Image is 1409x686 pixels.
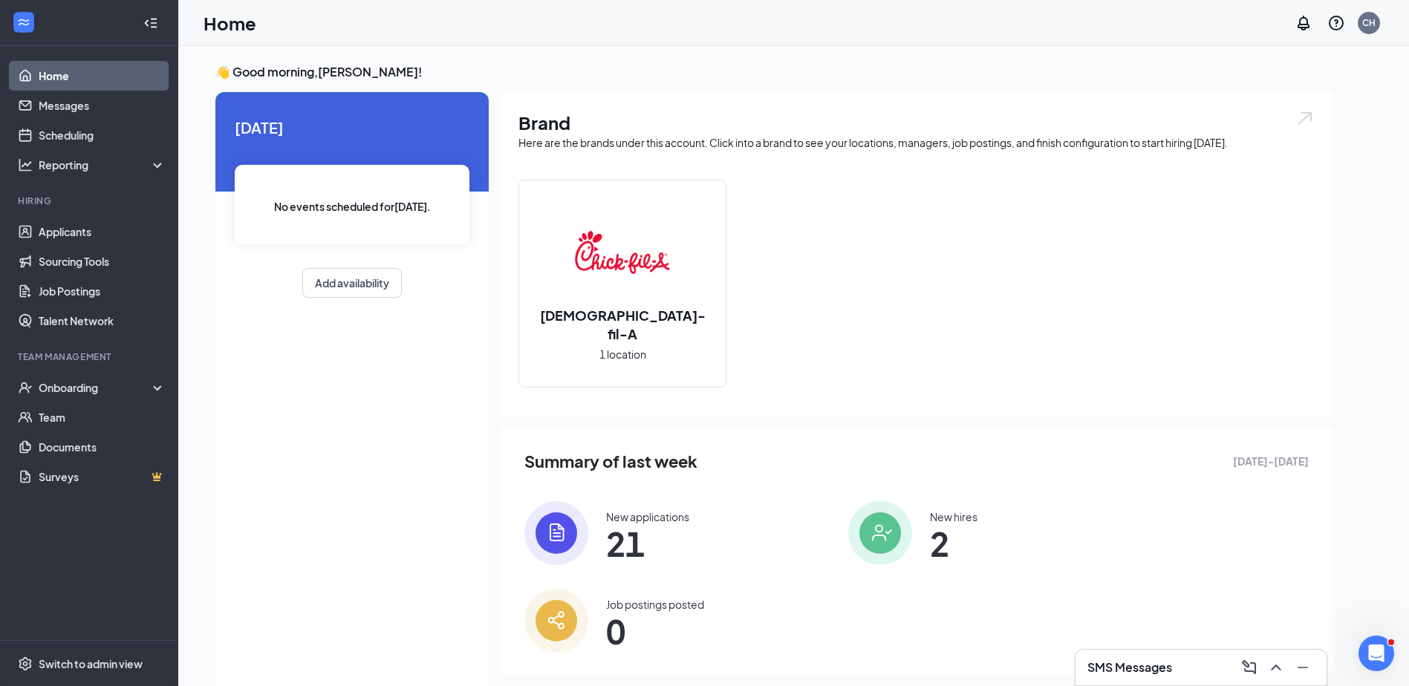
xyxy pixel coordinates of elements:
button: ComposeMessage [1237,656,1261,679]
a: Applicants [39,217,166,246]
div: CH [1362,16,1376,29]
span: No events scheduled for [DATE] . [274,198,431,215]
a: Documents [39,432,166,462]
div: Onboarding [39,380,153,395]
button: Add availability [302,268,402,298]
a: Team [39,402,166,432]
button: Minimize [1291,656,1315,679]
span: [DATE] - [DATE] [1233,453,1309,469]
img: icon [524,589,588,653]
a: Scheduling [39,120,166,150]
h1: Home [204,10,256,36]
span: 2 [930,530,977,557]
img: icon [848,501,912,565]
svg: WorkstreamLogo [16,15,31,30]
h3: SMS Messages [1087,659,1172,676]
span: 0 [606,618,704,644]
h2: [DEMOGRAPHIC_DATA]-fil-A [519,306,726,343]
svg: ChevronUp [1267,659,1285,676]
span: 21 [606,530,689,557]
button: ChevronUp [1264,656,1288,679]
svg: Notifications [1295,14,1312,32]
a: Messages [39,91,166,120]
div: Reporting [39,157,166,172]
div: Hiring [18,195,163,207]
iframe: Intercom live chat [1358,636,1394,671]
div: Job postings posted [606,597,704,612]
img: icon [524,501,588,565]
span: 1 location [599,346,646,362]
h3: 👋 Good morning, [PERSON_NAME] ! [215,64,1332,80]
div: Team Management [18,350,163,363]
a: Sourcing Tools [39,246,166,276]
div: New hires [930,509,977,524]
div: New applications [606,509,689,524]
div: Switch to admin view [39,656,143,671]
img: Chick-fil-A [575,205,670,300]
a: Home [39,61,166,91]
svg: Minimize [1294,659,1312,676]
div: Here are the brands under this account. Click into a brand to see your locations, managers, job p... [518,135,1315,150]
span: Summary of last week [524,448,697,474]
svg: QuestionInfo [1327,14,1345,32]
svg: Settings [18,656,33,671]
a: Job Postings [39,276,166,306]
img: open.6027fd2a22e1237b5b06.svg [1295,110,1315,127]
a: Talent Network [39,306,166,336]
h1: Brand [518,110,1315,135]
span: [DATE] [235,116,469,139]
svg: UserCheck [18,380,33,395]
a: SurveysCrown [39,462,166,491]
svg: Collapse [143,16,158,30]
svg: Analysis [18,157,33,172]
svg: ComposeMessage [1240,659,1258,676]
